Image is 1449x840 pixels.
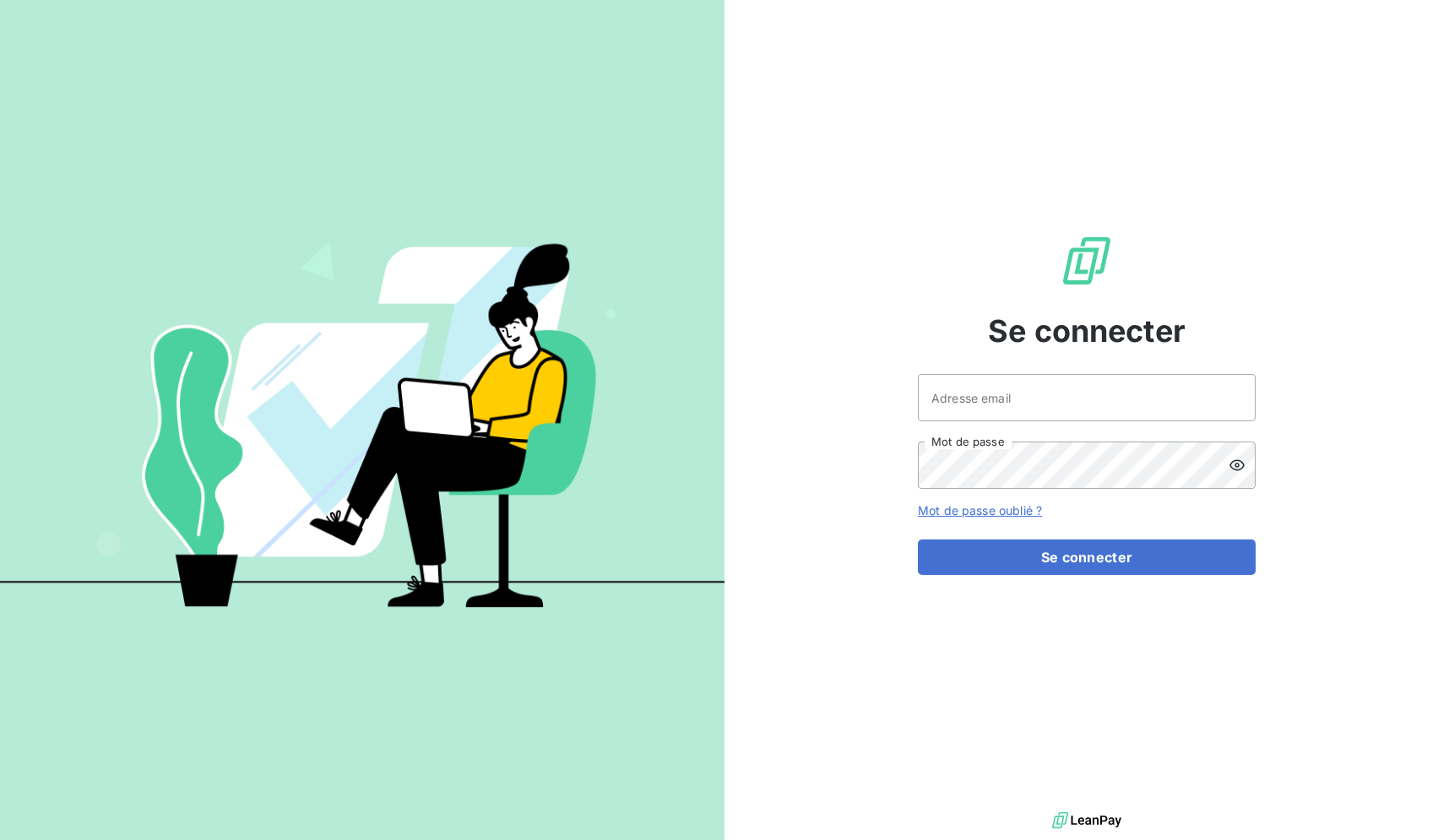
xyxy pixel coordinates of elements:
img: Logo LeanPay [1060,234,1114,288]
input: placeholder [918,374,1256,421]
button: Se connecter [918,539,1256,575]
a: Mot de passe oublié ? [918,503,1042,518]
span: Se connecter [988,308,1186,354]
img: logo [1052,808,1121,833]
